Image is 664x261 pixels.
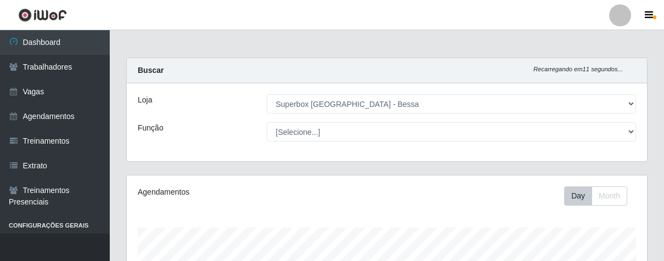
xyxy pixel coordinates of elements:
strong: Buscar [138,66,164,75]
div: First group [564,186,627,206]
button: Month [592,186,627,206]
label: Loja [138,94,152,106]
img: CoreUI Logo [18,8,67,22]
div: Agendamentos [138,186,336,198]
div: Toolbar with button groups [564,186,636,206]
button: Day [564,186,592,206]
i: Recarregando em 11 segundos... [533,66,623,72]
label: Função [138,122,164,134]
